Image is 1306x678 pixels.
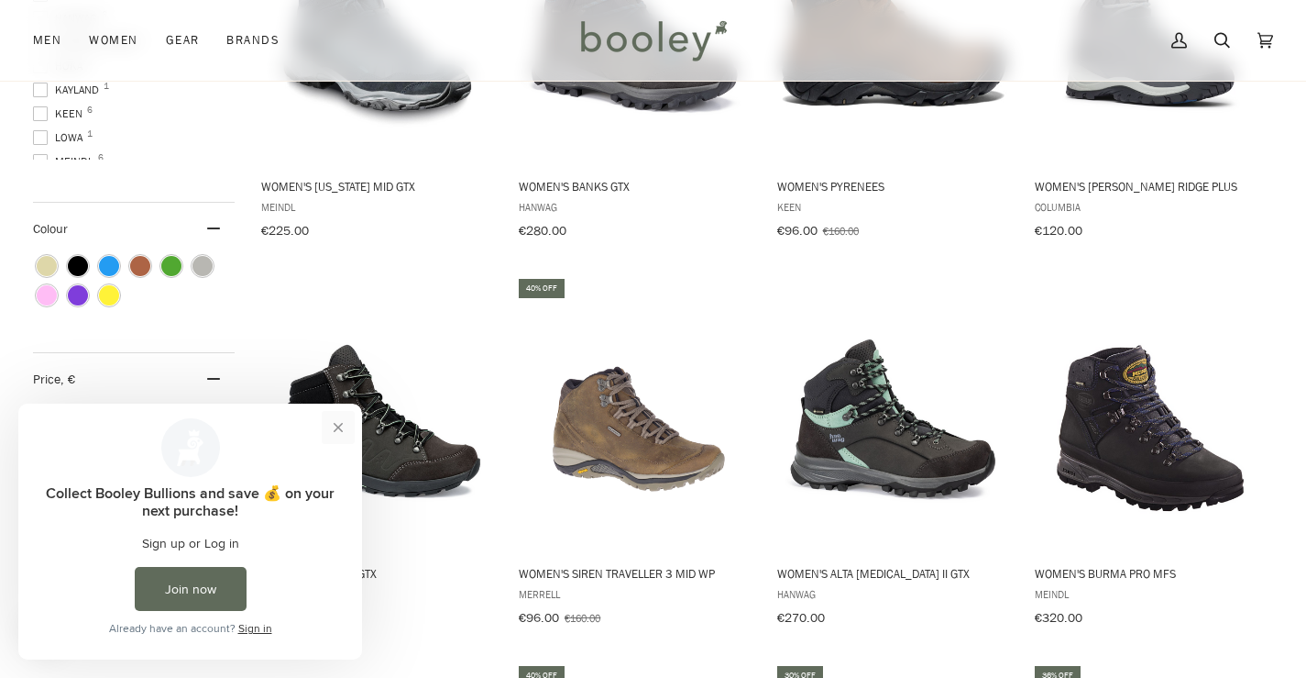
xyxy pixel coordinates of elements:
span: Women [89,31,137,50]
span: €96.00 [519,609,559,627]
span: €160.00 [565,610,600,626]
a: Women's Torsby GTX [258,276,496,632]
a: Women's Alta Bunion II GTX [774,276,1012,632]
iframe: Loyalty program pop-up with offers and actions [18,404,362,660]
span: Lowa [33,129,88,146]
span: 1 [87,129,93,139]
div: 40% off [519,279,565,298]
span: Women's Alta [MEDICAL_DATA] II GTX [777,565,1009,582]
span: Merrell [519,586,751,602]
span: Women's Siren Traveller 3 Mid WP [519,565,751,582]
img: Hanwag Women's Alta Bunion II GTX Asphalt / Mint - Booley Galway [774,295,1012,533]
span: Colour: Brown [130,256,150,276]
span: Meindl [1035,586,1267,602]
span: Hanwag [777,586,1009,602]
span: Colour: Yellow [99,285,119,306]
span: Hanwag [519,199,751,215]
span: Price [33,371,75,388]
span: Colour: Beige [37,256,57,276]
span: Columbia [1035,199,1267,215]
span: €160.00 [823,223,859,239]
span: Meindl [261,199,493,215]
span: Women's [PERSON_NAME] Ridge Plus [1035,178,1267,195]
span: 6 [98,153,104,162]
span: 1 [104,82,109,91]
span: Women's Burma PRO MFS [1035,565,1267,582]
span: Colour: Pink [37,285,57,306]
span: Colour [33,220,82,238]
span: €280.00 [519,222,566,239]
span: €96.00 [777,222,818,239]
span: Men [33,31,61,50]
a: Women's Siren Traveller 3 Mid WP [516,276,753,632]
span: €270.00 [777,609,825,627]
span: Women's Torsby GTX [261,565,493,582]
span: €120.00 [1035,222,1082,239]
img: Merrell Women's Siren Traveller 3 Mid WP Brindle / Boulder - Booley Galway [516,295,753,533]
span: €320.00 [1035,609,1082,627]
span: Women's Banks GTX [519,178,751,195]
span: , € [60,371,75,388]
span: Colour: Green [161,256,181,276]
span: Colour: Blue [99,256,119,276]
img: Booley [573,14,733,67]
span: Keen [33,106,88,122]
span: €225.00 [261,222,309,239]
span: Colour: Black [68,256,88,276]
span: Meindl [33,153,99,170]
span: Hanwag [261,586,493,602]
span: Kayland [33,82,104,98]
span: Women's [US_STATE] Mid GTX [261,178,493,195]
img: Women's Burma PRO MFS Azurblau - Booley Galway [1032,295,1269,533]
span: Gear [166,31,200,50]
span: Colour: Purple [68,285,88,306]
span: Brands [226,31,280,50]
a: Women's Burma PRO MFS [1032,276,1269,632]
span: 6 [87,106,93,115]
span: Women's Pyrenees [777,178,1009,195]
img: Hanwag Women's Torsby GTX Asphalt / Mint - Booley Galway [258,295,496,533]
span: Keen [777,199,1009,215]
span: Colour: Grey [192,256,213,276]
